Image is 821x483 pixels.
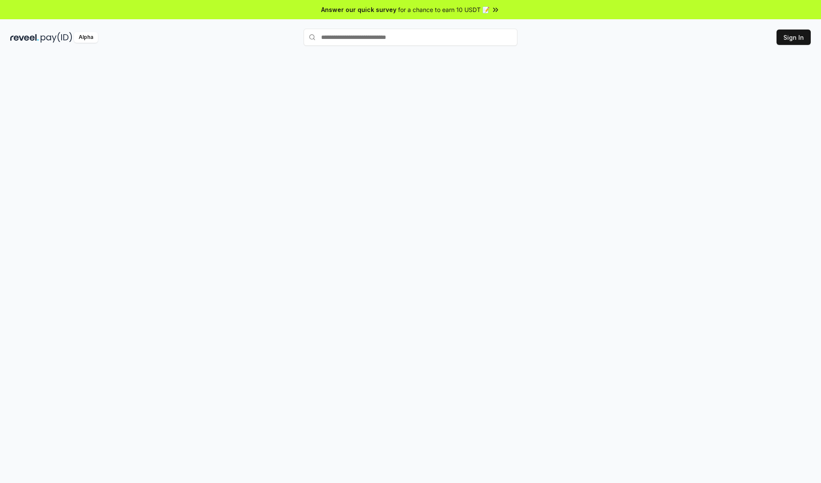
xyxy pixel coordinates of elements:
button: Sign In [777,30,811,45]
img: pay_id [41,32,72,43]
div: Alpha [74,32,98,43]
span: Answer our quick survey [321,5,396,14]
img: reveel_dark [10,32,39,43]
span: for a chance to earn 10 USDT 📝 [398,5,490,14]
